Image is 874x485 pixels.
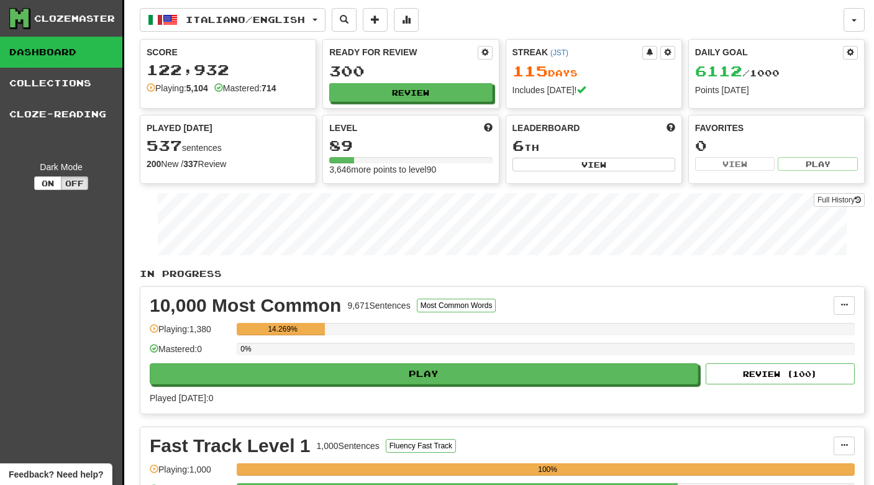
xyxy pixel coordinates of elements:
[147,82,208,94] div: Playing:
[147,137,182,154] span: 537
[695,138,858,153] div: 0
[512,84,675,96] div: Includes [DATE]!
[140,268,865,280] p: In Progress
[262,83,276,93] strong: 714
[512,158,675,171] button: View
[147,46,309,58] div: Score
[363,8,388,32] button: Add sentence to collection
[695,46,843,60] div: Daily Goal
[147,138,309,154] div: sentences
[417,299,496,312] button: Most Common Words
[512,46,642,58] div: Streak
[329,122,357,134] span: Level
[317,440,380,452] div: 1,000 Sentences
[150,363,698,384] button: Play
[329,138,492,153] div: 89
[550,48,568,57] a: (JST)
[329,83,492,102] button: Review
[512,62,548,79] span: 115
[512,138,675,154] div: th
[147,158,309,170] div: New / Review
[695,157,775,171] button: View
[186,83,208,93] strong: 5,104
[347,299,410,312] div: 9,671 Sentences
[240,323,325,335] div: 14.269%
[329,46,477,58] div: Ready for Review
[61,176,88,190] button: Off
[386,439,456,453] button: Fluency Fast Track
[240,463,855,476] div: 100%
[150,343,230,363] div: Mastered: 0
[150,296,341,315] div: 10,000 Most Common
[329,163,492,176] div: 3,646 more points to level 90
[150,393,213,403] span: Played [DATE]: 0
[9,161,113,173] div: Dark Mode
[814,193,865,207] a: Full History
[150,463,230,484] div: Playing: 1,000
[667,122,675,134] span: This week in points, UTC
[695,84,858,96] div: Points [DATE]
[34,176,61,190] button: On
[695,122,858,134] div: Favorites
[512,137,524,154] span: 6
[394,8,419,32] button: More stats
[150,437,311,455] div: Fast Track Level 1
[183,159,198,169] strong: 337
[34,12,115,25] div: Clozemaster
[695,62,742,79] span: 6112
[512,63,675,79] div: Day s
[329,63,492,79] div: 300
[778,157,858,171] button: Play
[140,8,325,32] button: Italiano/English
[147,159,161,169] strong: 200
[512,122,580,134] span: Leaderboard
[186,14,305,25] span: Italiano / English
[9,468,103,481] span: Open feedback widget
[706,363,855,384] button: Review (100)
[150,323,230,343] div: Playing: 1,380
[484,122,493,134] span: Score more points to level up
[147,122,212,134] span: Played [DATE]
[695,68,780,78] span: / 1000
[332,8,357,32] button: Search sentences
[147,62,309,78] div: 122,932
[214,82,276,94] div: Mastered:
